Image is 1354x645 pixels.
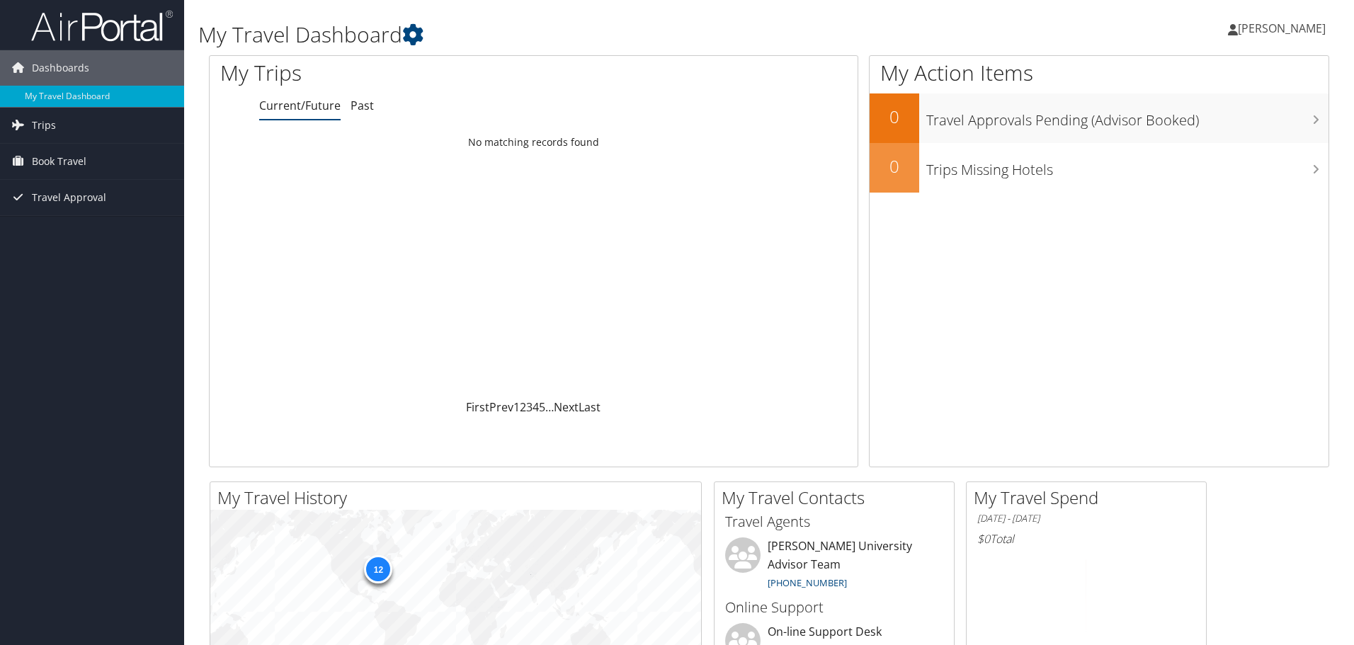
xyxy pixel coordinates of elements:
li: [PERSON_NAME] University Advisor Team [718,537,950,595]
a: First [466,399,489,415]
h6: Total [977,531,1195,547]
a: 5 [539,399,545,415]
span: [PERSON_NAME] [1238,21,1326,36]
a: Last [579,399,601,415]
h1: My Action Items [870,58,1329,88]
a: Past [351,98,374,113]
a: 2 [520,399,526,415]
a: 3 [526,399,533,415]
a: [PERSON_NAME] [1228,7,1340,50]
h2: My Travel Spend [974,486,1206,510]
span: … [545,399,554,415]
h2: 0 [870,105,919,129]
h1: My Travel Dashboard [198,20,960,50]
a: 0Travel Approvals Pending (Advisor Booked) [870,93,1329,143]
span: Travel Approval [32,180,106,215]
h2: My Travel Contacts [722,486,954,510]
img: airportal-logo.png [31,9,173,42]
span: Book Travel [32,144,86,179]
a: 4 [533,399,539,415]
h3: Online Support [725,598,943,617]
a: [PHONE_NUMBER] [768,576,847,589]
h2: My Travel History [217,486,701,510]
h3: Trips Missing Hotels [926,153,1329,180]
a: Next [554,399,579,415]
h2: 0 [870,154,919,178]
a: Current/Future [259,98,341,113]
a: Prev [489,399,513,415]
a: 1 [513,399,520,415]
h3: Travel Approvals Pending (Advisor Booked) [926,103,1329,130]
span: $0 [977,531,990,547]
h6: [DATE] - [DATE] [977,512,1195,525]
div: 12 [364,555,392,583]
span: Dashboards [32,50,89,86]
h3: Travel Agents [725,512,943,532]
span: Trips [32,108,56,143]
h1: My Trips [220,58,577,88]
a: 0Trips Missing Hotels [870,143,1329,193]
td: No matching records found [210,130,858,155]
